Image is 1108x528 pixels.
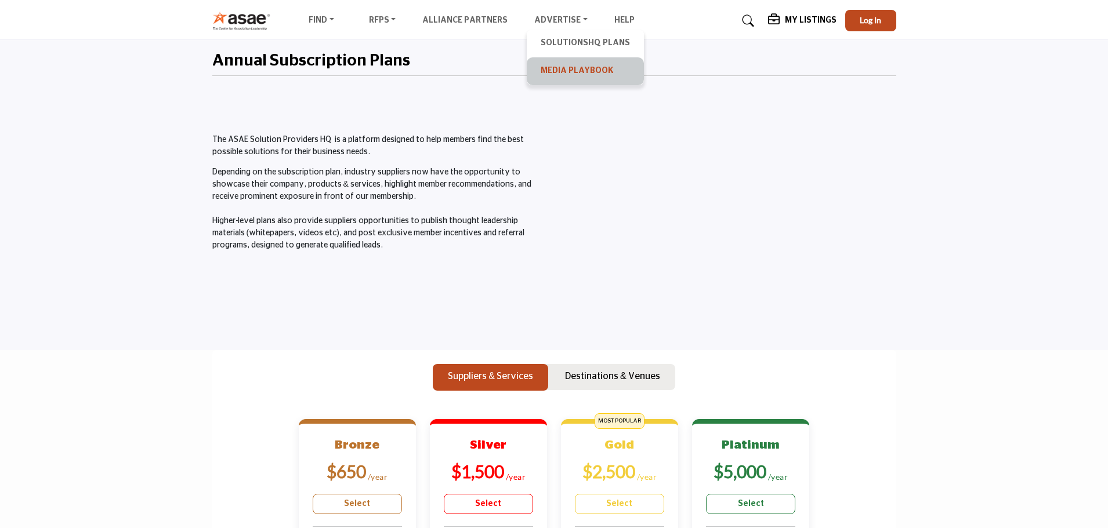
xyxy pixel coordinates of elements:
[768,472,788,482] sub: /year
[433,364,548,391] button: Suppliers & Services
[327,461,366,482] b: $650
[335,439,379,451] b: Bronze
[714,461,766,482] b: $5,000
[768,14,837,28] div: My Listings
[860,15,881,25] span: Log In
[313,494,402,514] a: Select
[300,13,342,29] a: Find
[575,494,664,514] a: Select
[731,12,762,30] a: Search
[637,472,657,482] sub: /year
[448,369,533,383] p: Suppliers & Services
[785,15,837,26] h5: My Listings
[470,439,506,451] b: Silver
[595,413,644,429] span: MOST POPULAR
[212,134,548,158] p: The ASAE Solution Providers HQ is a platform designed to help members find the best possible solu...
[706,494,795,514] a: Select
[212,52,410,71] h2: Annual Subscription Plans
[565,369,660,383] p: Destinations & Venues
[361,13,404,29] a: RFPs
[506,472,526,482] sub: /year
[614,16,635,24] a: Help
[533,63,638,79] a: Media Playbook
[368,472,388,482] sub: /year
[212,11,277,30] img: Site Logo
[845,10,896,31] button: Log In
[550,364,675,391] button: Destinations & Venues
[722,439,780,451] b: Platinum
[422,16,508,24] a: Alliance Partners
[533,35,638,52] a: SolutionsHQ Plans
[604,439,634,451] b: Gold
[212,166,548,252] p: Depending on the subscription plan, industry suppliers now have the opportunity to showcase their...
[582,461,635,482] b: $2,500
[526,13,596,29] a: Advertise
[560,134,896,323] iframe: Master the ASAE Marketplace and Start by Claiming Your Listing
[444,494,533,514] a: Select
[451,461,504,482] b: $1,500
